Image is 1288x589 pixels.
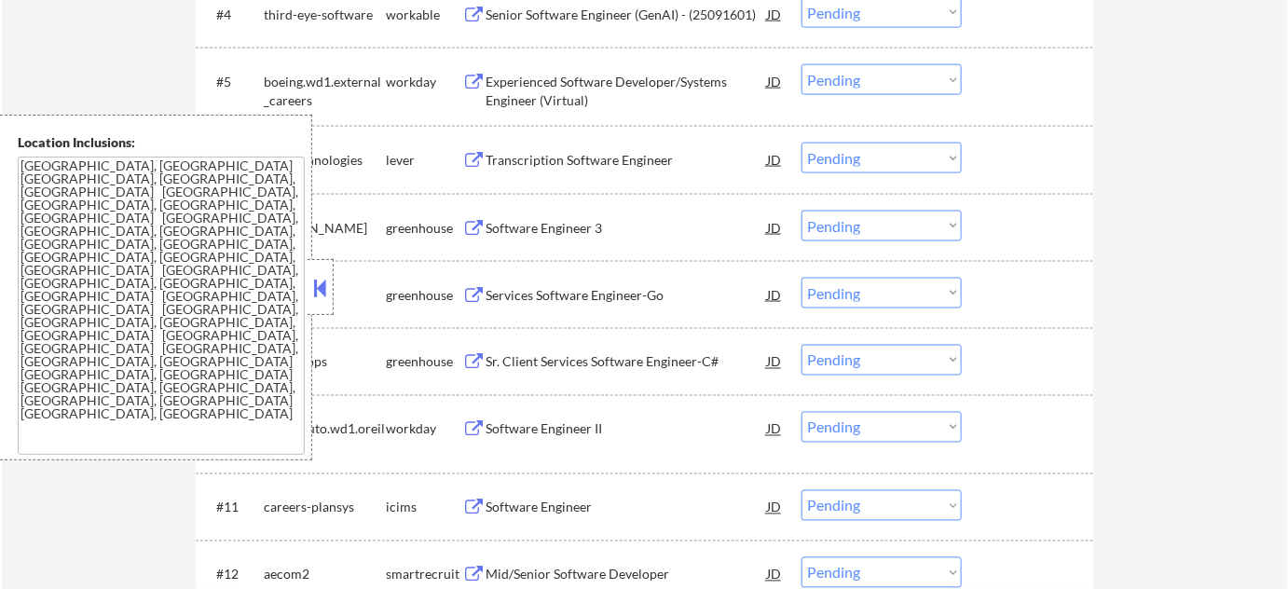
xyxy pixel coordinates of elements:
div: greenhouse [386,353,462,372]
div: #5 [216,73,249,91]
div: boeing.wd1.external_careers [264,73,386,109]
div: Location Inclusions: [18,133,305,152]
div: JD [765,143,784,176]
div: #11 [216,499,249,517]
div: workday [386,420,462,439]
div: careers-plansys [264,499,386,517]
div: JD [765,490,784,524]
div: Experienced Software Developer/Systems Engineer (Virtual) [486,73,767,109]
div: greenhouse [386,219,462,238]
div: Transcription Software Engineer [486,151,767,170]
div: JD [765,345,784,378]
div: Software Engineer [486,499,767,517]
div: Sr. Client Services Software Engineer-C# [486,353,767,372]
div: JD [765,278,784,311]
div: workday [386,73,462,91]
div: aecom2 [264,566,386,584]
div: Software Engineer II [486,420,767,439]
div: Services Software Engineer-Go [486,286,767,305]
div: third-eye-software [264,6,386,24]
div: JD [765,64,784,98]
div: workable [386,6,462,24]
div: Senior Software Engineer (GenAI) - (25091601) [486,6,767,24]
div: JD [765,211,784,244]
div: JD [765,412,784,445]
div: greenhouse [386,286,462,305]
div: lever [386,151,462,170]
div: Mid/Senior Software Developer [486,566,767,584]
div: #12 [216,566,249,584]
div: icims [386,499,462,517]
div: #4 [216,6,249,24]
div: Software Engineer 3 [486,219,767,238]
